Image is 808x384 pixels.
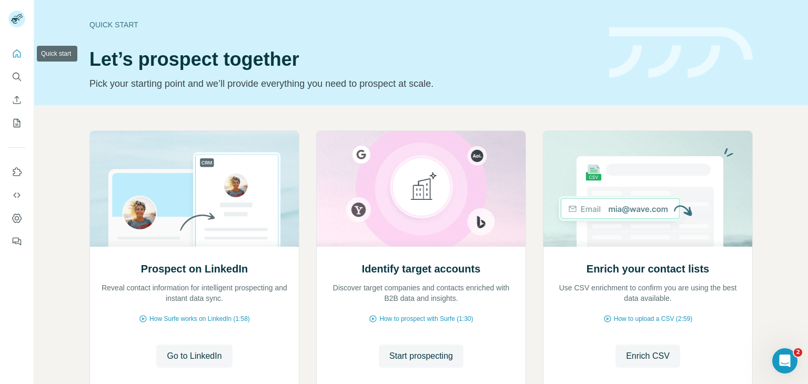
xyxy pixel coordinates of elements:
[614,314,692,324] span: How to upload a CSV (2:59)
[379,314,473,324] span: How to prospect with Surfe (1:30)
[8,90,25,109] button: Enrich CSV
[100,282,288,304] p: Reveal contact information for intelligent prospecting and instant data sync.
[772,348,797,373] iframe: Intercom live chat
[362,261,481,276] h2: Identify target accounts
[8,209,25,228] button: Dashboard
[149,314,250,324] span: How Surfe works on LinkedIn (1:58)
[389,350,453,362] span: Start prospecting
[89,49,597,70] h1: Let’s prospect together
[8,163,25,181] button: Use Surfe on LinkedIn
[167,350,221,362] span: Go to LinkedIn
[379,345,463,368] button: Start prospecting
[609,27,753,78] img: banner
[8,232,25,251] button: Feedback
[316,131,526,247] img: Identify target accounts
[89,76,597,91] p: Pick your starting point and we’ll provide everything you need to prospect at scale.
[89,19,597,30] div: Quick start
[587,261,709,276] h2: Enrich your contact lists
[794,348,802,357] span: 2
[156,345,232,368] button: Go to LinkedIn
[8,44,25,63] button: Quick start
[543,131,753,247] img: Enrich your contact lists
[615,345,680,368] button: Enrich CSV
[8,114,25,133] button: My lists
[626,350,670,362] span: Enrich CSV
[141,261,248,276] h2: Prospect on LinkedIn
[554,282,742,304] p: Use CSV enrichment to confirm you are using the best data available.
[8,67,25,86] button: Search
[327,282,515,304] p: Discover target companies and contacts enriched with B2B data and insights.
[89,131,299,247] img: Prospect on LinkedIn
[8,186,25,205] button: Use Surfe API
